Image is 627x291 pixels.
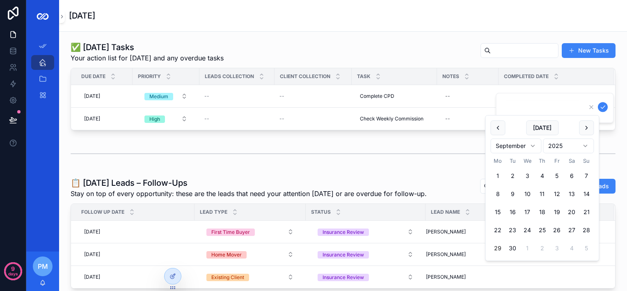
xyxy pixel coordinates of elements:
button: Wednesday, 17 September 2025 [520,205,535,219]
div: -- [445,93,450,99]
span: Lead Name [431,209,460,215]
button: Friday, 5 September 2025 [549,169,564,183]
span: Lead Type [200,209,227,215]
span: -- [279,115,284,122]
button: Monday, 8 September 2025 [490,187,505,201]
table: September 2025 [490,157,594,256]
button: Saturday, 27 September 2025 [564,223,579,238]
a: -- [204,115,270,122]
span: Completed Date [504,73,549,80]
a: Check Weekly Commission [357,112,432,125]
button: Wednesday, 1 October 2025 [520,241,535,256]
button: Thursday, 2 October 2025 [535,241,549,256]
a: Select Button [137,88,195,104]
button: Select Button [200,247,300,262]
button: Friday, 26 September 2025 [549,223,564,238]
div: High [149,115,160,123]
span: PM [38,261,48,271]
a: Select Button [137,111,195,127]
button: Thursday, 18 September 2025 [535,205,549,219]
span: [DATE] [84,115,100,122]
span: -- [279,93,284,99]
button: Sunday, 5 October 2025 [579,241,594,256]
div: -- [445,115,450,122]
button: Select Button [311,224,420,239]
button: Monday, 22 September 2025 [490,223,505,238]
div: Medium [149,93,168,100]
span: -- [204,93,209,99]
span: Check Weekly Commission [360,115,423,122]
div: Insurance Review [323,229,364,236]
a: [DATE] [81,270,190,284]
span: Status [311,209,331,215]
a: -- [442,112,494,125]
button: Friday, 12 September 2025 [549,187,564,201]
span: Notes [442,73,459,80]
a: [DATE] [81,90,128,103]
button: Friday, 3 October 2025 [549,241,564,256]
a: -- [499,90,604,103]
button: Tuesday, 2 September 2025 [505,169,520,183]
th: Thursday [535,157,549,165]
img: App logo [36,10,49,23]
a: [DATE] [81,225,190,238]
button: Sunday, 7 September 2025 [579,169,594,183]
button: Select Button [311,247,420,262]
h1: 📋 [DATE] Leads – Follow-Ups [71,177,427,189]
a: Select Button [199,269,301,285]
span: [PERSON_NAME] [426,274,466,280]
button: Wednesday, 24 September 2025 [520,223,535,238]
button: [DATE] [526,120,558,135]
div: Insurance Review [323,274,364,281]
h1: ✅ [DATE] Tasks [71,42,224,53]
a: Complete CPD [357,90,432,103]
button: Sunday, 21 September 2025 [579,205,594,219]
a: [PERSON_NAME] [426,229,604,235]
button: Tuesday, 9 September 2025 [505,187,520,201]
span: Stay on top of every opportunity: these are the leads that need your attention [DATE] or are over... [71,189,427,199]
div: Existing Client [211,274,244,281]
button: Monday, 15 September 2025 [490,205,505,219]
div: First Time Buyer [211,229,250,236]
th: Monday [490,157,505,165]
a: [PERSON_NAME] [426,251,604,258]
div: Home Mover [211,251,242,259]
span: Task [357,73,371,80]
button: Today, Monday, 29 September 2025 [490,241,505,256]
span: Your action list for [DATE] and any overdue tasks [71,53,224,63]
th: Friday [549,157,564,165]
span: [DATE] [84,251,100,258]
button: Tuesday, 23 September 2025 [505,223,520,238]
button: Saturday, 20 September 2025 [564,205,579,219]
span: [PERSON_NAME] [426,251,466,258]
button: Thursday, 4 September 2025 [535,169,549,183]
button: Sunday, 28 September 2025 [579,223,594,238]
button: Tuesday, 30 September 2025 [505,241,520,256]
a: -- [204,93,270,99]
h1: [DATE] [69,10,95,21]
a: [PERSON_NAME] [426,274,604,280]
button: Saturday, 6 September 2025 [564,169,579,183]
span: [DATE] [84,93,100,99]
th: Sunday [579,157,594,165]
button: New Tasks [562,43,616,58]
button: Select Button [311,270,420,284]
span: [PERSON_NAME] [426,229,466,235]
span: Complete CPD [360,93,394,99]
a: -- [279,93,347,99]
a: [DATE] [81,112,128,125]
a: Select Button [311,269,421,285]
p: 9 [11,265,15,273]
span: Leads collection [205,73,254,80]
button: Monday, 1 September 2025 [490,169,505,183]
a: Select Button [311,224,421,240]
span: Client collection [280,73,330,80]
button: Thursday, 25 September 2025 [535,223,549,238]
span: Follow Up Date [81,209,124,215]
a: -- [279,115,347,122]
a: Select Button [311,247,421,262]
button: Select Button [138,89,194,104]
button: Friday, 19 September 2025 [549,205,564,219]
button: Saturday, 4 October 2025 [564,241,579,256]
